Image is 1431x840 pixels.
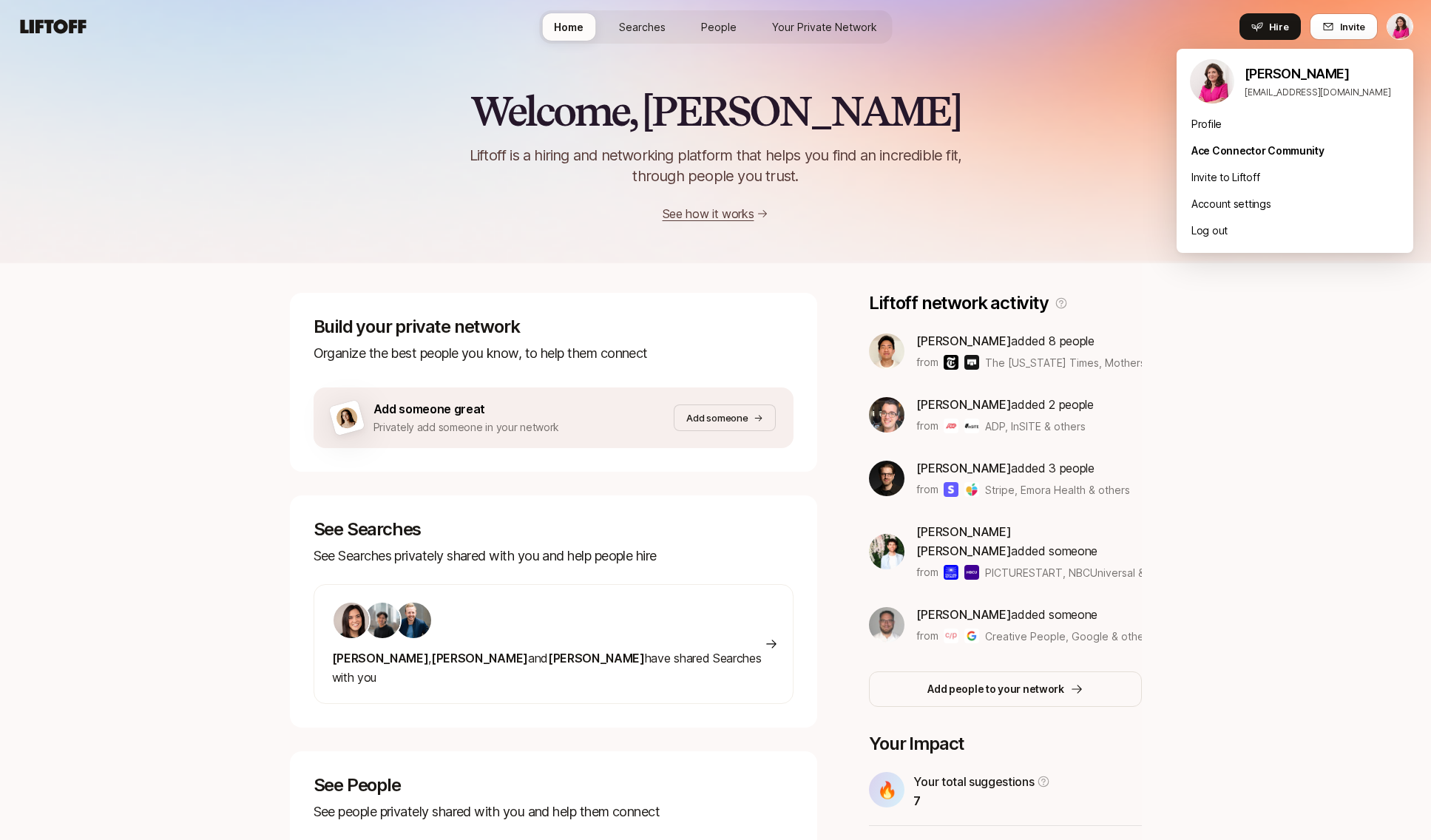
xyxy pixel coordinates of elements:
div: Invite to Liftoff [1177,164,1413,191]
div: Log out [1177,217,1413,244]
div: Account settings [1177,191,1413,217]
p: [EMAIL_ADDRESS][DOMAIN_NAME] [1245,86,1401,99]
img: Emma Frane [1190,59,1234,104]
div: Ace Connector Community [1177,138,1413,164]
div: Profile [1177,111,1413,138]
p: [PERSON_NAME] [1245,64,1401,84]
